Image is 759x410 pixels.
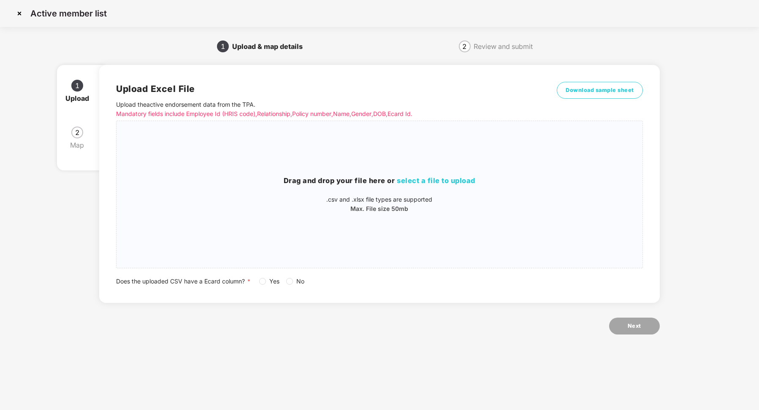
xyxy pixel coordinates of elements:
[117,121,642,268] span: Drag and drop your file here orselect a file to upload.csv and .xlsx file types are supportedMax....
[30,8,107,19] p: Active member list
[397,176,475,185] span: select a file to upload
[116,277,643,286] div: Does the uploaded CSV have a Ecard column?
[116,109,533,119] p: Mandatory fields include Employee Id (HRIS code), Relationship, Policy number, Name, Gender, DOB,...
[75,129,79,136] span: 2
[557,82,643,99] button: Download sample sheet
[116,100,533,119] p: Upload the active endorsement data from the TPA .
[117,175,642,186] h3: Drag and drop your file here or
[293,277,308,286] span: No
[116,82,533,96] h2: Upload Excel File
[117,204,642,213] p: Max. File size 50mb
[221,43,225,50] span: 1
[70,138,91,152] div: Map
[566,86,634,94] span: Download sample sheet
[65,92,96,105] div: Upload
[463,43,467,50] span: 2
[474,40,533,53] div: Review and submit
[75,82,79,89] span: 1
[13,7,26,20] img: svg+xml;base64,PHN2ZyBpZD0iQ3Jvc3MtMzJ4MzIiIHhtbG5zPSJodHRwOi8vd3d3LnczLm9yZy8yMDAwL3N2ZyIgd2lkdG...
[266,277,283,286] span: Yes
[117,195,642,204] p: .csv and .xlsx file types are supported
[232,40,309,53] div: Upload & map details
